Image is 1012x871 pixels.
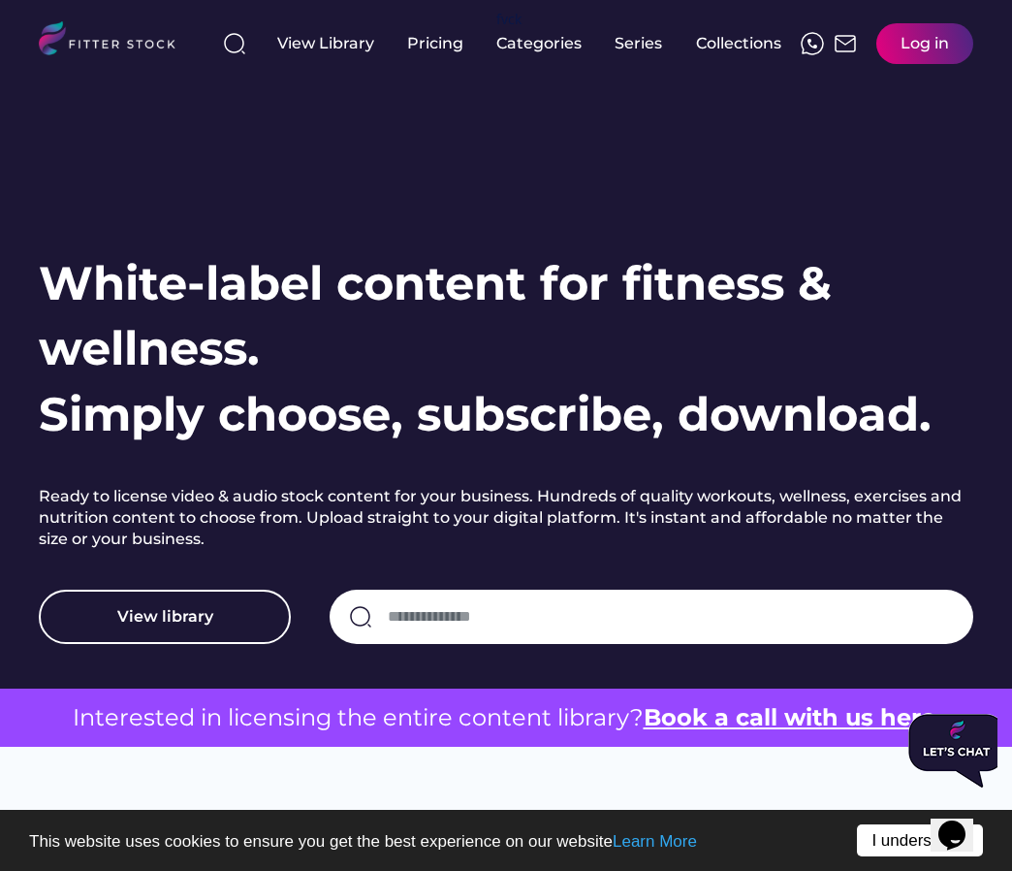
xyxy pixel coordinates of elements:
div: Pricing [407,33,463,54]
button: View library [39,590,291,644]
iframe: chat widget [901,706,997,795]
div: Categories [496,33,582,54]
img: search-normal%203.svg [223,32,246,55]
img: Frame%2051.svg [834,32,857,55]
h1: White-label content for fitness & wellness. Simply choose, subscribe, download. [39,251,973,447]
a: Book a call with us here [644,703,935,731]
div: Series [615,33,663,54]
a: Learn More [613,832,697,851]
div: View Library [277,33,374,54]
div: Log in [901,33,949,54]
img: meteor-icons_whatsapp%20%281%29.svg [801,32,824,55]
div: fvck [496,10,522,29]
img: search-normal.svg [349,605,372,629]
div: Collections [696,33,781,54]
p: This website uses cookies to ensure you get the best experience on our website [29,833,983,850]
img: Chat attention grabber [8,8,105,81]
h2: Ready to license video & audio stock content for your business. Hundreds of quality workouts, wel... [39,486,969,551]
iframe: chat widget [931,793,993,852]
img: LOGO.svg [39,21,192,61]
a: I understand! [857,824,983,856]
